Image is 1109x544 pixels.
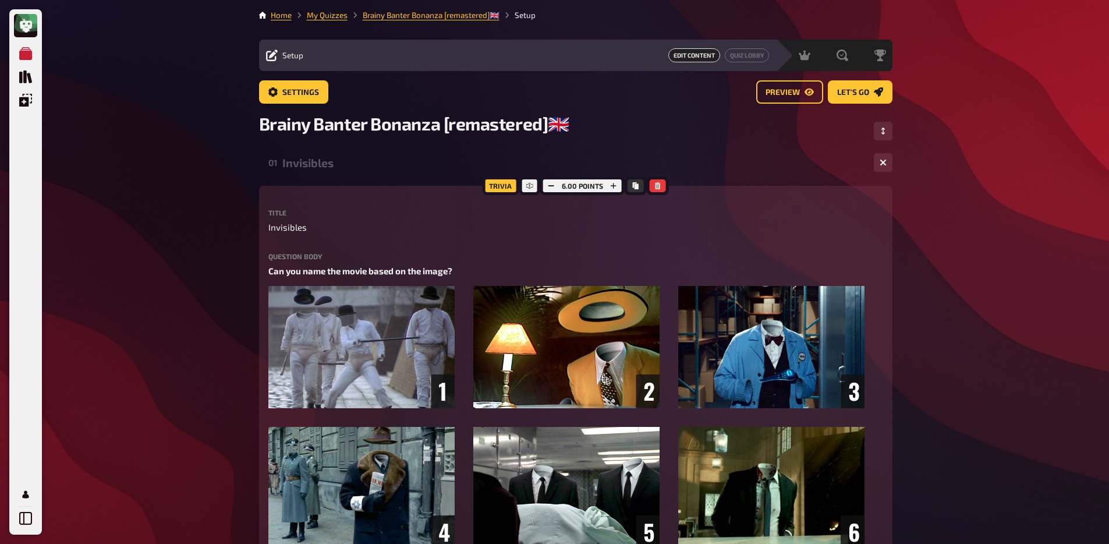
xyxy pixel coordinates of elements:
[259,80,328,104] button: Settings
[268,221,307,234] span: Invisibles
[766,89,800,97] span: Preview
[282,89,319,97] span: Settings
[268,253,883,260] label: Question body
[837,89,869,97] span: Let's go
[268,266,452,276] span: Can you name the movie based on the image?
[307,10,348,20] a: My Quizzes
[482,176,519,195] div: Trivia
[271,10,292,20] a: Home
[268,209,883,216] label: Title
[348,9,499,21] li: Brainy Banter Bonanza [remastered]🇬🇧​
[282,51,303,60] span: Setup
[14,65,37,89] a: Quiz Library
[540,176,625,195] div: 6.00 points
[271,9,292,21] li: Home
[14,42,37,65] a: My Quizzes
[282,156,864,169] div: Invisibles
[14,89,37,112] a: Overlays
[292,9,348,21] li: My Quizzes
[363,10,499,20] a: Brainy Banter Bonanza [remastered]🇬🇧​
[499,9,536,21] li: Setup
[668,48,720,62] a: Edit Content
[828,80,892,104] button: Let's go
[628,179,644,192] button: Copy
[725,48,769,62] button: Quiz Lobby
[268,157,278,168] div: 01
[874,122,892,140] button: Change Order
[14,483,37,506] a: Profile
[756,80,823,104] button: Preview
[259,113,569,135] span: Brainy Banter Bonanza [remastered]🇬🇧​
